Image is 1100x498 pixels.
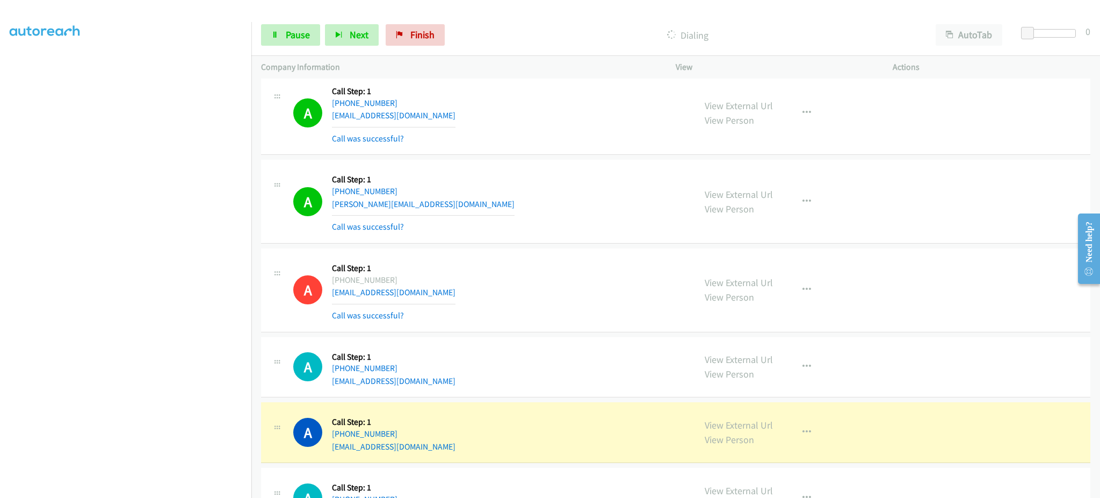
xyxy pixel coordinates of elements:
iframe: Resource Center [1069,206,1100,291]
h5: Call Step: 1 [332,352,455,362]
a: View Person [705,291,754,303]
a: Call was successful? [332,133,404,144]
a: Pause [261,24,320,46]
p: Actions [893,61,1090,74]
h5: Call Step: 1 [332,86,455,97]
h5: Call Step: 1 [332,482,455,493]
a: [PHONE_NUMBER] [332,363,397,373]
a: [EMAIL_ADDRESS][DOMAIN_NAME] [332,287,455,297]
a: [PHONE_NUMBER] [332,98,397,108]
a: View External Url [705,419,773,431]
h5: Call Step: 1 [332,174,515,185]
a: [PHONE_NUMBER] [332,429,397,439]
p: Dialing [459,28,916,42]
a: [PHONE_NUMBER] [332,186,397,196]
a: View Person [705,203,754,215]
h1: A [293,275,322,304]
a: [PERSON_NAME][EMAIL_ADDRESS][DOMAIN_NAME] [332,199,515,209]
a: View Person [705,368,754,380]
a: View External Url [705,99,773,112]
a: Finish [386,24,445,46]
button: Next [325,24,379,46]
h1: A [293,352,322,381]
div: Delay between calls (in seconds) [1026,29,1076,38]
span: Next [350,29,368,41]
div: 0 [1085,24,1090,39]
h5: Call Step: 1 [332,417,455,428]
a: Call was successful? [332,310,404,321]
span: Finish [410,29,435,41]
a: View Person [705,433,754,446]
span: Pause [286,29,310,41]
a: Call was successful? [332,222,404,232]
p: View [676,61,873,74]
div: The call is yet to be attempted [293,352,322,381]
h1: A [293,187,322,216]
p: Company Information [261,61,656,74]
div: [PHONE_NUMBER] [332,274,455,287]
button: AutoTab [936,24,1002,46]
a: View External Url [705,353,773,366]
a: View Person [705,114,754,126]
h5: Call Step: 1 [332,263,455,274]
a: View External Url [705,188,773,201]
a: View External Url [705,485,773,497]
a: [EMAIL_ADDRESS][DOMAIN_NAME] [332,376,455,386]
h1: A [293,98,322,127]
h1: A [293,418,322,447]
a: View External Url [705,276,773,289]
a: [EMAIL_ADDRESS][DOMAIN_NAME] [332,110,455,120]
a: [EMAIL_ADDRESS][DOMAIN_NAME] [332,442,455,452]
